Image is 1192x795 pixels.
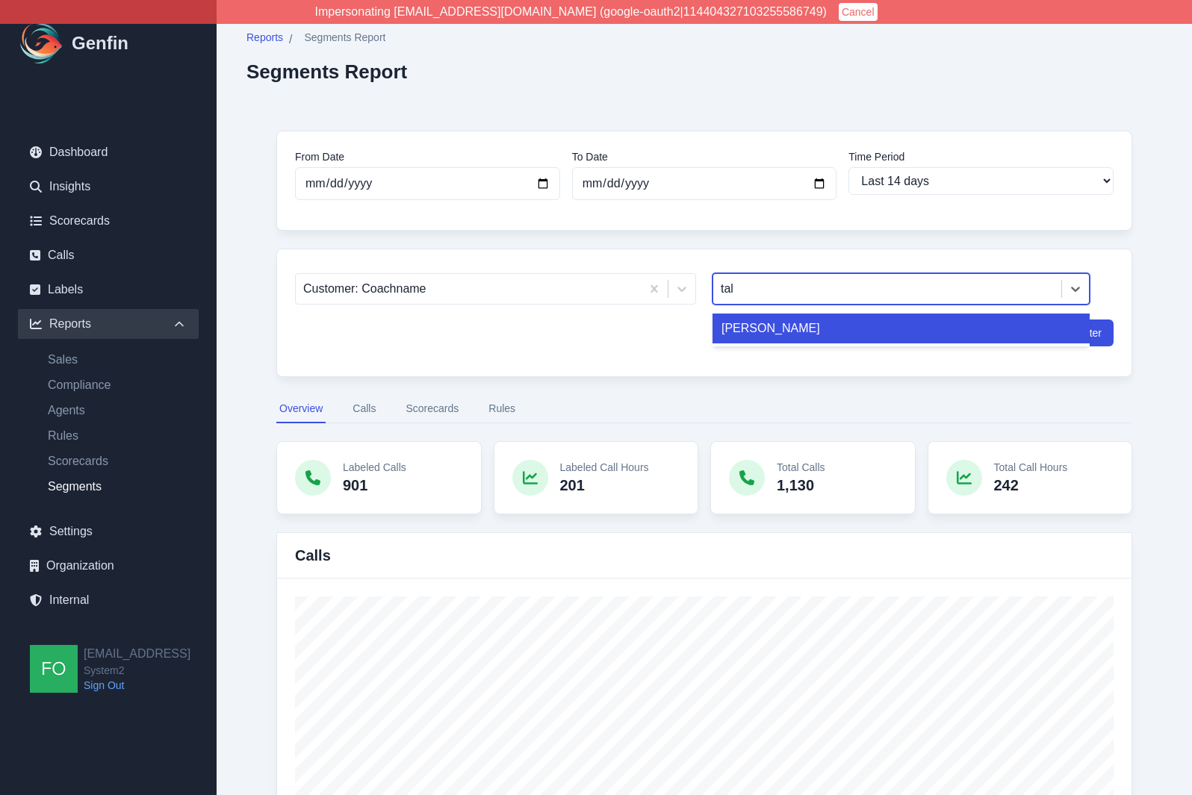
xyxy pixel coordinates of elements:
button: Overview [276,395,326,423]
p: Labeled Calls [343,460,406,475]
p: 242 [994,475,1068,496]
span: Segments Report [304,30,385,45]
a: Rules [36,427,199,445]
p: 1,130 [777,475,825,496]
a: Reports [246,30,283,49]
p: Labeled Call Hours [560,460,649,475]
a: Scorecards [36,452,199,470]
a: Segments [36,478,199,496]
button: Cancel [839,3,878,21]
div: Reports [18,309,199,339]
p: Total Calls [777,460,825,475]
label: Time Period [848,149,1114,164]
label: To Date [572,149,837,164]
button: Rules [485,395,518,423]
a: Dashboard [18,137,199,167]
h3: Calls [295,545,331,566]
a: Insights [18,172,199,202]
span: System2 [84,663,190,678]
img: founders@genfin.ai [30,645,78,693]
p: 201 [560,475,649,496]
label: From Date [295,149,560,164]
a: Compliance [36,376,199,394]
a: Settings [18,517,199,546]
a: Sign Out [84,678,190,693]
button: Scorecards [403,395,462,423]
a: Labels [18,275,199,305]
a: Sales [36,351,199,369]
span: Reports [246,30,283,45]
a: Agents [36,402,199,420]
a: Internal [18,585,199,615]
a: Calls [18,240,199,270]
a: Organization [18,551,199,581]
button: Calls [350,395,379,423]
h1: Genfin [72,31,128,55]
p: Total Call Hours [994,460,1068,475]
a: Scorecards [18,206,199,236]
p: 901 [343,475,406,496]
h2: [EMAIL_ADDRESS] [84,645,190,663]
h2: Segments Report [246,60,407,83]
div: [PERSON_NAME] [713,314,1090,343]
span: / [289,31,292,49]
img: Logo [18,19,66,67]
